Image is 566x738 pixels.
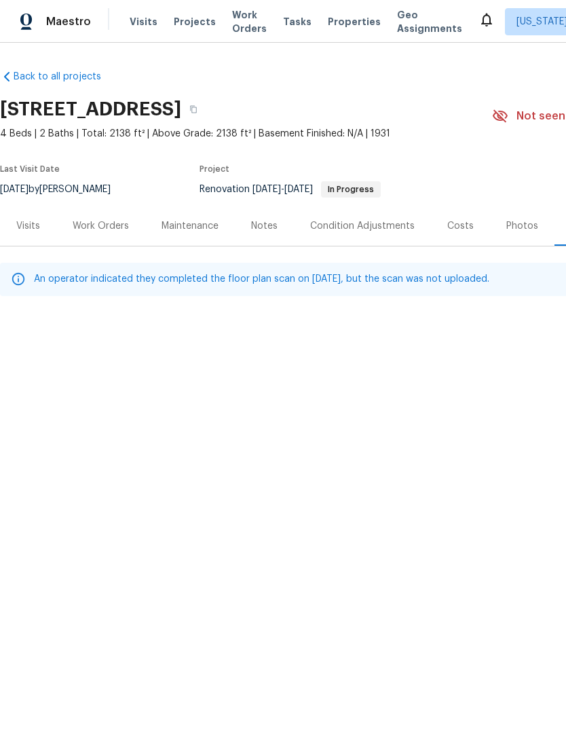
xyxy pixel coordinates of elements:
span: Properties [328,15,381,29]
div: Notes [251,219,278,233]
button: Copy Address [181,97,206,122]
div: Maintenance [162,219,219,233]
span: In Progress [322,185,379,193]
div: Condition Adjustments [310,219,415,233]
div: Visits [16,219,40,233]
p: An operator indicated they completed the floor plan scan on [DATE], but the scan was not uploaded. [34,272,489,287]
span: [DATE] [284,185,313,194]
span: Renovation [200,185,381,194]
span: Work Orders [232,8,267,35]
span: Project [200,165,229,173]
span: Maestro [46,15,91,29]
span: Tasks [283,17,312,26]
span: - [252,185,313,194]
div: Photos [506,219,538,233]
span: Visits [130,15,157,29]
span: Geo Assignments [397,8,462,35]
span: Projects [174,15,216,29]
div: Work Orders [73,219,129,233]
div: Costs [447,219,474,233]
span: [DATE] [252,185,281,194]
